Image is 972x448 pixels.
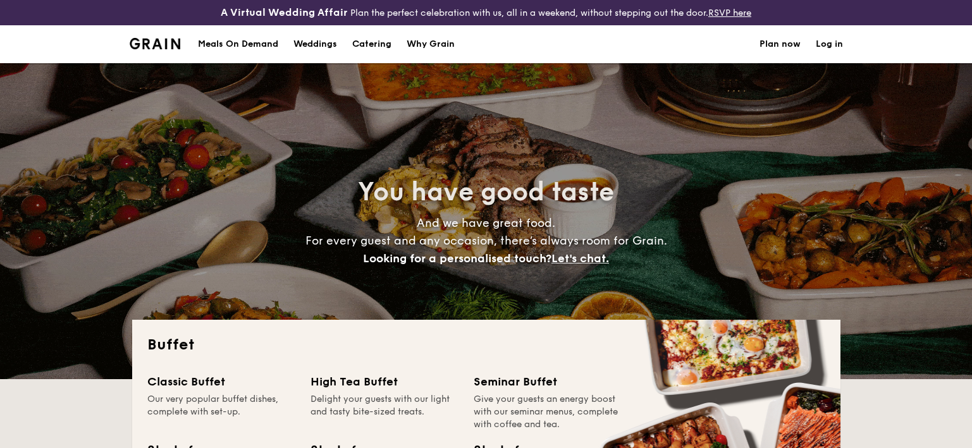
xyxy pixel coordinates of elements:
h4: A Virtual Wedding Affair [221,5,348,20]
a: Weddings [286,25,345,63]
div: Weddings [293,25,337,63]
h1: Catering [352,25,391,63]
div: Why Grain [407,25,455,63]
h2: Buffet [147,335,825,355]
span: Let's chat. [551,251,609,265]
a: Plan now [760,25,801,63]
span: Looking for a personalised touch? [363,251,551,265]
div: Delight your guests with our light and tasty bite-sized treats. [311,393,458,431]
a: Logotype [130,38,181,49]
a: Catering [345,25,399,63]
a: RSVP here [708,8,751,18]
img: Grain [130,38,181,49]
span: You have good taste [358,177,614,207]
div: Meals On Demand [198,25,278,63]
div: Plan the perfect celebration with us, all in a weekend, without stepping out the door. [162,5,810,20]
a: Why Grain [399,25,462,63]
a: Meals On Demand [190,25,286,63]
div: Classic Buffet [147,373,295,390]
div: Give your guests an energy boost with our seminar menus, complete with coffee and tea. [474,393,622,431]
div: High Tea Buffet [311,373,458,390]
div: Our very popular buffet dishes, complete with set-up. [147,393,295,431]
span: And we have great food. For every guest and any occasion, there’s always room for Grain. [305,216,667,265]
a: Log in [816,25,843,63]
div: Seminar Buffet [474,373,622,390]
